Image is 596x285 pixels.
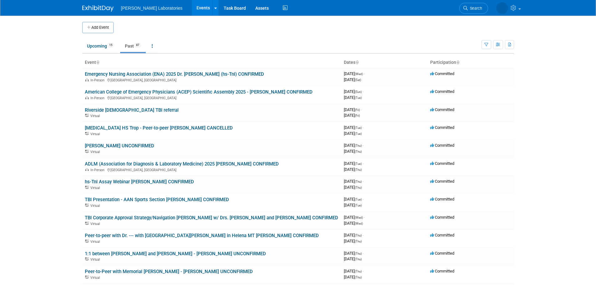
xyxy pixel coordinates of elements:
a: [PERSON_NAME] UNCONFIRMED [85,143,154,149]
button: Add Event [82,22,114,33]
span: [PERSON_NAME] Laboratories [121,6,183,11]
span: - [363,89,364,94]
span: [DATE] [344,215,365,220]
img: Virtual Event [85,276,89,279]
img: Virtual Event [85,204,89,207]
span: Committed [430,107,454,112]
span: [DATE] [344,179,364,184]
img: ExhibitDay [82,5,114,12]
span: Virtual [90,204,102,208]
span: Committed [430,269,454,273]
span: - [364,71,365,76]
span: (Thu) [355,168,362,171]
span: Committed [430,215,454,220]
span: [DATE] [344,275,362,279]
a: Sort by Participation Type [456,60,459,65]
span: Virtual [90,132,102,136]
span: (Sun) [355,90,362,94]
span: Committed [430,251,454,256]
div: [GEOGRAPHIC_DATA], [GEOGRAPHIC_DATA] [85,77,339,82]
span: 15 [107,43,114,48]
img: Tisha Davis [496,2,508,14]
a: Sort by Event Name [96,60,99,65]
span: [DATE] [344,125,364,130]
span: [DATE] [344,167,362,172]
span: - [363,143,364,148]
span: (Tue) [355,126,362,130]
span: [DATE] [344,233,364,237]
img: Virtual Event [85,257,89,261]
span: - [363,251,364,256]
span: (Wed) [355,222,363,225]
img: In-Person Event [85,96,89,99]
a: American College of Emergency Physicians (ACEP) Scientific Assembly 2025 - [PERSON_NAME] CONFIRMED [85,89,313,95]
a: ADLM (Association for Diagnosis & Laboratory Medicine) 2025 [PERSON_NAME] CONFIRMED [85,161,279,167]
a: Upcoming15 [82,40,119,52]
span: (Thu) [355,150,362,153]
span: [DATE] [344,107,362,112]
img: Virtual Event [85,222,89,225]
img: Virtual Event [85,240,89,243]
span: In-Person [90,168,106,172]
span: (Thu) [355,180,362,183]
div: [GEOGRAPHIC_DATA], [GEOGRAPHIC_DATA] [85,95,339,100]
span: [DATE] [344,149,362,154]
span: [DATE] [344,203,362,207]
span: [DATE] [344,239,362,243]
span: (Thu) [355,240,362,243]
span: - [364,215,365,220]
span: [DATE] [344,251,364,256]
a: Past87 [120,40,146,52]
span: (Tue) [355,162,362,165]
a: TBI Corporate Approval Strategy/Navigation [PERSON_NAME] w/ Drs. [PERSON_NAME] and [PERSON_NAME] ... [85,215,338,221]
span: (Sat) [355,78,361,82]
img: Virtual Event [85,132,89,135]
a: Search [459,3,488,14]
span: Committed [430,233,454,237]
span: Virtual [90,240,102,244]
span: 87 [134,43,141,48]
span: (Thu) [355,270,362,273]
span: [DATE] [344,143,364,148]
span: [DATE] [344,95,362,100]
span: In-Person [90,96,106,100]
span: Committed [430,89,454,94]
span: (Fri) [355,114,360,117]
span: Virtual [90,150,102,154]
span: [DATE] [344,185,362,190]
span: [DATE] [344,197,364,201]
span: (Thu) [355,144,362,147]
span: Committed [430,161,454,166]
span: - [363,233,364,237]
span: In-Person [90,78,106,82]
span: Committed [430,125,454,130]
span: (Thu) [355,186,362,189]
span: (Tue) [355,204,362,207]
span: [DATE] [344,89,364,94]
span: (Thu) [355,234,362,237]
a: Peer-to-Peer with Memorial [PERSON_NAME] - [PERSON_NAME] UNCONFIRMED [85,269,253,274]
span: - [363,161,364,166]
th: Participation [428,57,514,68]
span: Committed [430,179,454,184]
span: Committed [430,71,454,76]
span: - [363,179,364,184]
span: Virtual [90,186,102,190]
a: Emergency Nursing Association (ENA) 2025 Dr. [PERSON_NAME] (hs-TnI) CONFIRMED [85,71,264,77]
img: In-Person Event [85,168,89,171]
span: Virtual [90,114,102,118]
span: [DATE] [344,71,365,76]
span: (Thu) [355,252,362,255]
span: - [363,125,364,130]
th: Dates [341,57,428,68]
a: Peer-to-peer with Dr. --- with [GEOGRAPHIC_DATA][PERSON_NAME] in Helena MT [PERSON_NAME] CONFIRMED [85,233,319,238]
span: [DATE] [344,161,364,166]
span: - [363,197,364,201]
span: Virtual [90,276,102,280]
img: Virtual Event [85,114,89,117]
span: Search [468,6,482,11]
img: Virtual Event [85,186,89,189]
span: - [363,269,364,273]
th: Event [82,57,341,68]
div: [GEOGRAPHIC_DATA], [GEOGRAPHIC_DATA] [85,167,339,172]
